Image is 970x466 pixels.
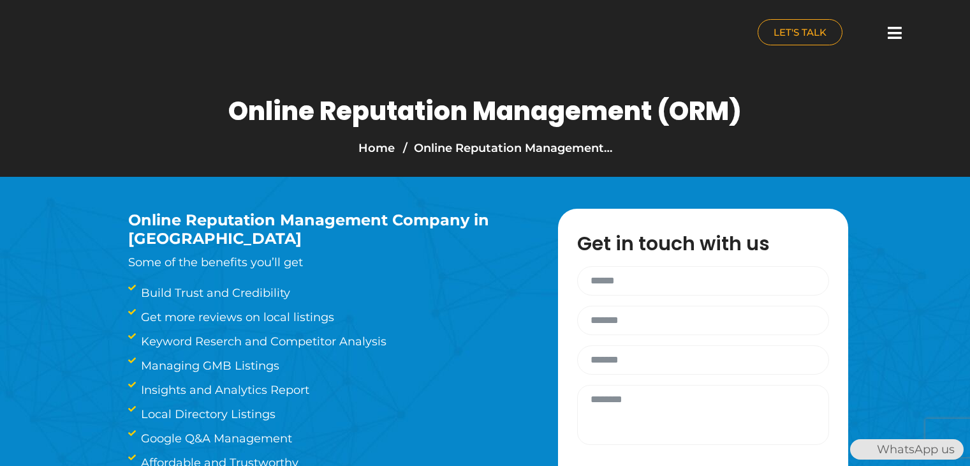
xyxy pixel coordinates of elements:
[358,141,395,155] a: Home
[138,284,290,302] span: Build Trust and Credibility
[851,439,872,460] img: WhatsApp
[400,139,612,157] li: Online Reputation Management…
[128,211,520,271] div: Some of the benefits you’ll get
[128,211,520,248] h3: Online Reputation Management Company in [GEOGRAPHIC_DATA]
[138,357,279,375] span: Managing GMB Listings
[138,308,334,326] span: Get more reviews on local listings
[774,27,827,37] span: LET'S TALK
[850,442,964,456] a: WhatsAppWhatsApp us
[138,333,386,350] span: Keyword Reserch and Competitor Analysis
[577,234,842,253] h3: Get in touch with us
[138,381,309,399] span: Insights and Analytics Report
[33,6,479,62] a: nuance-qatar_logo
[138,405,276,423] span: Local Directory Listings
[758,19,842,45] a: LET'S TALK
[850,439,964,460] div: WhatsApp us
[138,430,292,447] span: Google Q&A Management
[228,96,742,126] h1: Online Reputation Management (ORM)
[33,6,140,62] img: nuance-qatar_logo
